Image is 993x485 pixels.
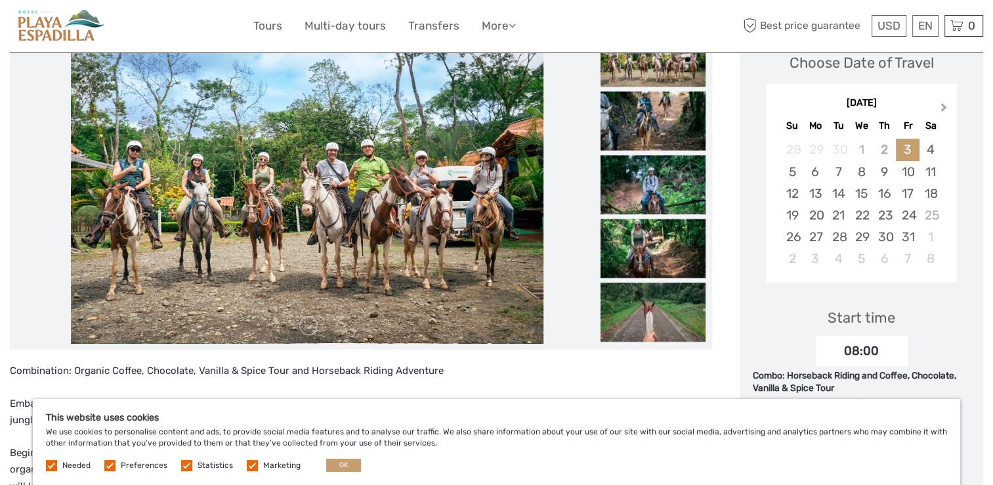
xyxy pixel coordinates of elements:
[919,183,942,204] div: Choose Saturday, October 18th, 2025
[873,248,896,269] div: Choose Thursday, November 6th, 2025
[780,161,803,183] div: Choose Sunday, October 5th, 2025
[873,139,896,160] div: Not available Thursday, October 2nd, 2025
[198,460,233,471] label: Statistics
[601,283,706,342] img: 8f9db5b6d0774136a53c76a391cd51f5_slider_thumbnail.jpg
[827,204,850,226] div: Choose Tuesday, October 21st, 2025
[33,399,960,485] div: We use cookies to personalise content and ads, to provide social media features and to analyse ou...
[253,16,282,35] a: Tours
[408,16,459,35] a: Transfers
[919,139,942,160] div: Choose Saturday, October 4th, 2025
[919,161,942,183] div: Choose Saturday, October 11th, 2025
[780,117,803,135] div: Su
[919,248,942,269] div: Choose Saturday, November 8th, 2025
[919,117,942,135] div: Sa
[780,226,803,248] div: Choose Sunday, October 26th, 2025
[896,183,919,204] div: Choose Friday, October 17th, 2025
[873,161,896,183] div: Choose Thursday, October 9th, 2025
[873,226,896,248] div: Choose Thursday, October 30th, 2025
[896,117,919,135] div: Fr
[601,155,706,214] img: 8ae624bd84f841249e5560bd7563230e_slider_thumbnail.jpg
[601,28,706,87] img: e51aeef9f7844955bd62e009cc329edf_slider_thumbnail.jpg
[827,226,850,248] div: Choose Tuesday, October 28th, 2025
[263,460,301,471] label: Marketing
[326,459,361,472] button: OK
[10,363,712,380] p: Combination: Organic Coffee, Chocolate, Vanilla & Spice Tour and Horseback Riding Adventure
[62,460,91,471] label: Needed
[121,460,167,471] label: Preferences
[46,412,947,423] h5: This website uses cookies
[912,15,939,37] div: EN
[804,226,827,248] div: Choose Monday, October 27th, 2025
[827,139,850,160] div: Not available Tuesday, September 30th, 2025
[850,139,873,160] div: Not available Wednesday, October 1st, 2025
[935,100,956,121] button: Next Month
[482,16,516,35] a: More
[71,28,543,343] img: e51aeef9f7844955bd62e009cc329edf_main_slider.jpg
[850,248,873,269] div: Choose Wednesday, November 5th, 2025
[151,20,167,36] button: Open LiveChat chat widget
[827,248,850,269] div: Choose Tuesday, November 4th, 2025
[10,10,107,42] img: 3049-4a1e703e-b96b-4b90-b133-bf9d729f2d11_logo_small.png
[966,19,977,32] span: 0
[896,139,919,160] div: Choose Friday, October 3rd, 2025
[305,16,386,35] a: Multi-day tours
[827,183,850,204] div: Choose Tuesday, October 14th, 2025
[804,117,827,135] div: Mo
[780,183,803,204] div: Choose Sunday, October 12th, 2025
[896,204,919,226] div: Choose Friday, October 24th, 2025
[850,161,873,183] div: Choose Wednesday, October 8th, 2025
[873,183,896,204] div: Choose Thursday, October 16th, 2025
[877,19,900,32] span: USD
[850,226,873,248] div: Choose Wednesday, October 29th, 2025
[828,308,895,328] div: Start time
[804,183,827,204] div: Choose Monday, October 13th, 2025
[601,219,706,278] img: add7986f157f4f50bce4ebf4ac62088c_slider_thumbnail.jpg
[780,248,803,269] div: Choose Sunday, November 2nd, 2025
[18,23,148,34] p: We're away right now. Please check back later!
[766,97,957,110] div: [DATE]
[790,53,934,73] div: Choose Date of Travel
[873,204,896,226] div: Choose Thursday, October 23rd, 2025
[896,161,919,183] div: Choose Friday, October 10th, 2025
[873,117,896,135] div: Th
[850,117,873,135] div: We
[827,117,850,135] div: Tu
[753,369,970,395] div: Combo: Horseback Riding and Coffee, Chocolate, Vanilla & Spice Tour
[816,336,908,366] div: 08:00
[896,248,919,269] div: Choose Friday, November 7th, 2025
[753,395,970,426] p: Combination: Organic Coffee, Chocolate, Vanilla & Spice Tour and Horseback Riding Adventure
[804,248,827,269] div: Choose Monday, November 3rd, 2025
[827,161,850,183] div: Choose Tuesday, October 7th, 2025
[919,226,942,248] div: Choose Saturday, November 1st, 2025
[804,204,827,226] div: Choose Monday, October 20th, 2025
[896,226,919,248] div: Choose Friday, October 31st, 2025
[919,204,942,226] div: Not available Saturday, October 25th, 2025
[740,15,868,37] span: Best price guarantee
[771,139,953,269] div: month 2025-10
[804,139,827,160] div: Not available Monday, September 29th, 2025
[780,204,803,226] div: Choose Sunday, October 19th, 2025
[10,396,712,429] p: Embark on an unforgettable combination tour that blends the immersive experiences of exploring an...
[804,161,827,183] div: Choose Monday, October 6th, 2025
[601,91,706,150] img: b0f180c9f3454f219a31e94cc0ab58ac_slider_thumbnail.jpg
[850,204,873,226] div: Choose Wednesday, October 22nd, 2025
[780,139,803,160] div: Not available Sunday, September 28th, 2025
[850,183,873,204] div: Choose Wednesday, October 15th, 2025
